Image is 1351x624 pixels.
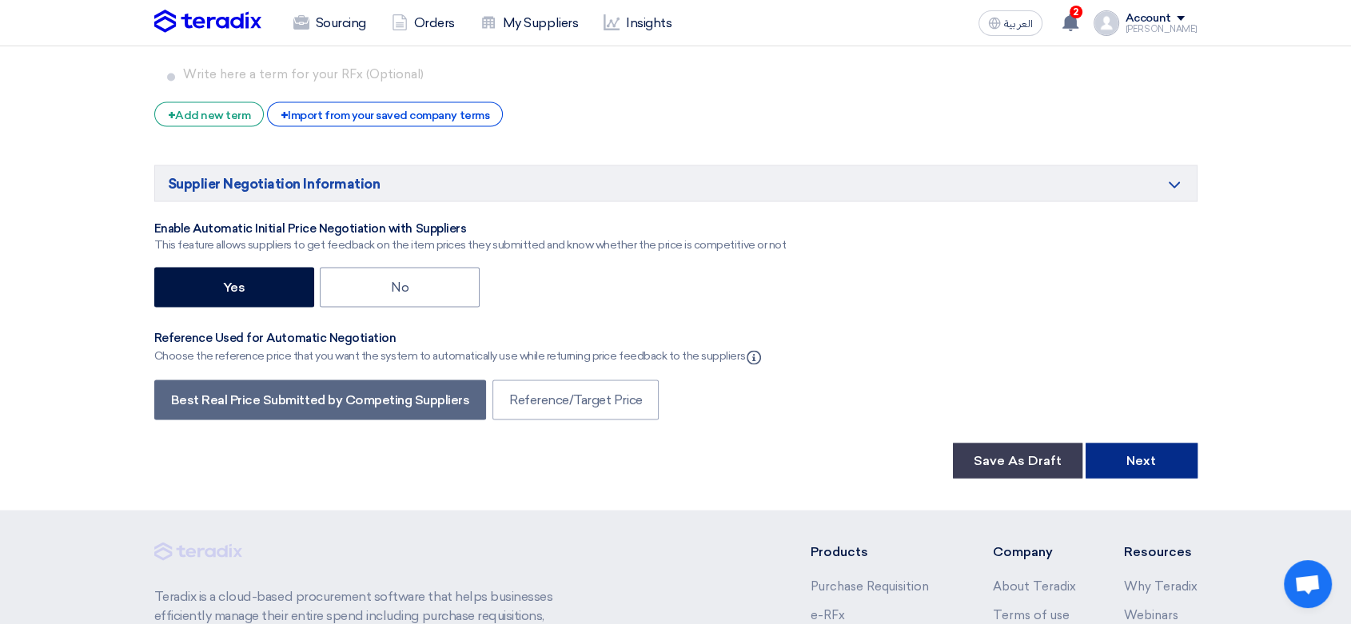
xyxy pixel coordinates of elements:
li: Resources [1124,542,1198,561]
span: + [281,107,289,122]
a: Insights [591,6,684,41]
span: العربية [1004,18,1033,30]
div: Open chat [1284,560,1332,608]
label: Best Real Price Submitted by Competing Suppliers [154,380,487,419]
label: Reference/Target Price [492,380,659,419]
h5: Supplier Negotiation Information [154,165,1198,201]
a: My Suppliers [468,6,591,41]
button: العربية [978,10,1042,36]
input: Write here a term for your RFx (Optional) [183,58,1191,89]
div: [PERSON_NAME] [1126,25,1198,34]
div: Import from your saved company terms [267,101,503,126]
span: 2 [1070,6,1082,18]
div: Choose the reference price that you want the system to automatically use while returning price fe... [154,346,764,365]
div: Account [1126,12,1171,26]
a: Orders [379,6,468,41]
a: Sourcing [281,6,379,41]
a: Terms of use [993,607,1070,622]
a: Webinars [1124,607,1178,622]
button: Next [1086,443,1198,478]
li: Products [810,542,945,561]
div: This feature allows suppliers to get feedback on the item prices they submitted and know whether ... [154,236,787,252]
a: e-RFx [810,607,844,622]
li: Company [993,542,1076,561]
a: About Teradix [993,578,1076,593]
label: No [320,267,480,307]
label: Yes [154,267,314,307]
a: Why Teradix [1124,578,1198,593]
span: + [168,107,176,122]
button: Save As Draft [953,443,1082,478]
div: Enable Automatic Initial Price Negotiation with Suppliers [154,221,787,236]
img: Teradix logo [154,10,261,34]
div: Reference Used for Automatic Negotiation [154,330,764,346]
div: Add new term [154,101,265,126]
a: Purchase Requisition [810,578,928,593]
img: profile_test.png [1094,10,1119,36]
